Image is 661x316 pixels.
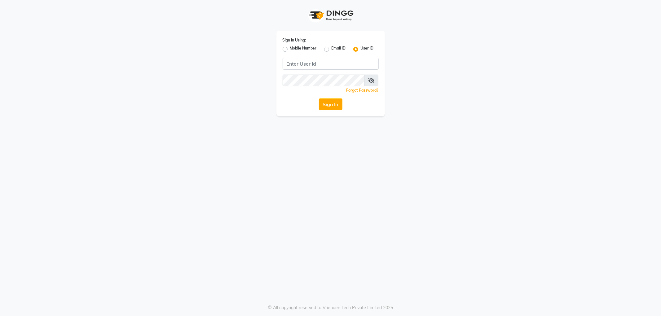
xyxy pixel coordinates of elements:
[332,45,346,53] label: Email ID
[319,98,342,110] button: Sign In
[283,75,365,86] input: Username
[306,6,355,24] img: logo1.svg
[283,58,379,70] input: Username
[290,45,317,53] label: Mobile Number
[361,45,374,53] label: User ID
[283,37,306,43] label: Sign In Using:
[346,88,379,93] a: Forgot Password?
